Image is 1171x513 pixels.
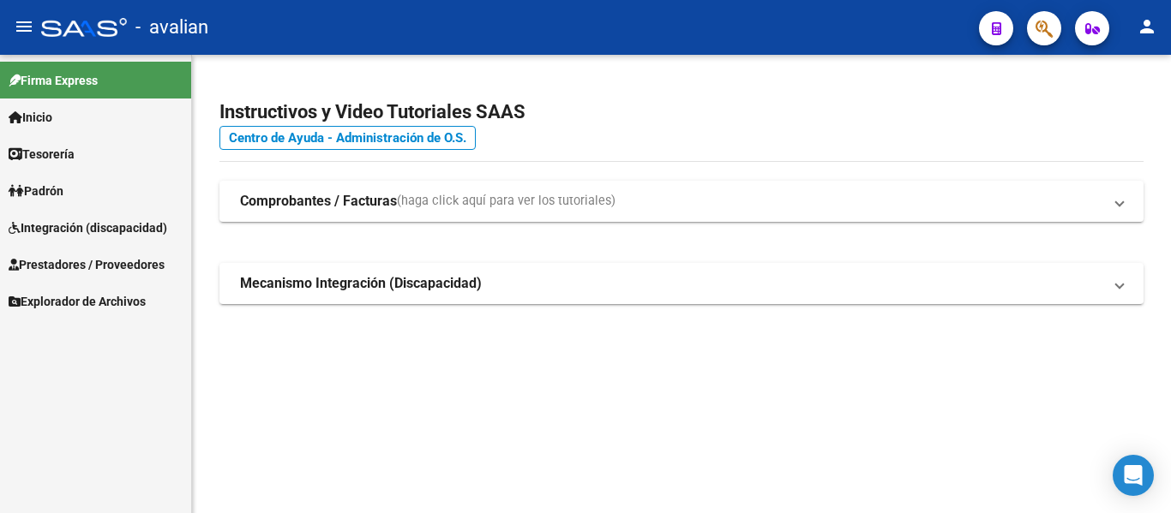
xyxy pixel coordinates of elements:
[9,218,167,237] span: Integración (discapacidad)
[1137,16,1157,37] mat-icon: person
[1113,455,1154,496] div: Open Intercom Messenger
[135,9,208,46] span: - avalian
[14,16,34,37] mat-icon: menu
[240,192,397,211] strong: Comprobantes / Facturas
[219,126,476,150] a: Centro de Ayuda - Administración de O.S.
[219,96,1144,128] h2: Instructivos y Video Tutoriales SAAS
[9,145,75,164] span: Tesorería
[219,181,1144,222] mat-expansion-panel-header: Comprobantes / Facturas(haga click aquí para ver los tutoriales)
[397,192,616,211] span: (haga click aquí para ver los tutoriales)
[219,263,1144,304] mat-expansion-panel-header: Mecanismo Integración (Discapacidad)
[240,274,482,293] strong: Mecanismo Integración (Discapacidad)
[9,108,52,127] span: Inicio
[9,71,98,90] span: Firma Express
[9,182,63,200] span: Padrón
[9,255,165,274] span: Prestadores / Proveedores
[9,292,146,311] span: Explorador de Archivos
